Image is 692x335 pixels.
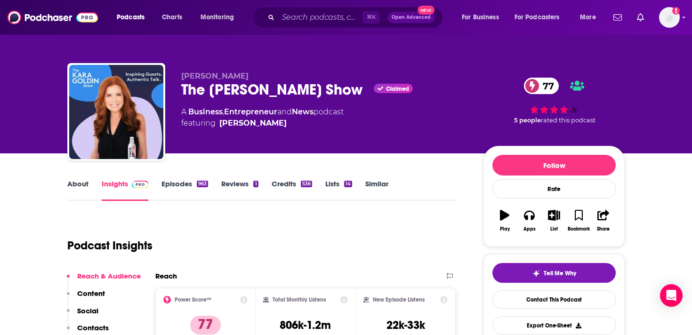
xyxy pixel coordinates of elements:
button: Apps [517,204,541,238]
button: Show profile menu [659,7,680,28]
p: Content [77,289,105,298]
span: rated this podcast [541,117,595,124]
a: Contact This Podcast [492,290,616,309]
h2: Power Score™ [175,296,211,303]
button: Play [492,204,517,238]
button: open menu [508,10,573,25]
a: Show notifications dropdown [633,9,648,25]
button: Bookmark [566,204,591,238]
span: Logged in as sophiak [659,7,680,28]
a: Similar [365,179,388,201]
h3: 22k-33k [386,318,425,332]
img: Podchaser Pro [132,181,148,188]
span: , [223,107,224,116]
input: Search podcasts, credits, & more... [278,10,362,25]
a: News [292,107,314,116]
p: Contacts [77,323,109,332]
button: Share [591,204,616,238]
a: Episodes963 [161,179,208,201]
div: List [550,226,558,232]
span: and [277,107,292,116]
a: Entrepreneur [224,107,277,116]
div: Apps [523,226,536,232]
div: 963 [197,181,208,187]
button: Reach & Audience [67,271,141,289]
button: tell me why sparkleTell Me Why [492,263,616,283]
button: open menu [110,10,157,25]
div: Bookmark [568,226,590,232]
div: Open Intercom Messenger [660,284,683,307]
h2: Total Monthly Listens [273,296,326,303]
button: Export One-Sheet [492,316,616,335]
p: 77 [190,316,221,335]
a: Show notifications dropdown [610,9,626,25]
button: open menu [573,10,608,25]
h3: 806k-1.2m [280,318,331,332]
a: Credits536 [272,179,312,201]
span: ⌘ K [362,11,380,24]
span: New [418,6,435,15]
div: Rate [492,179,616,199]
span: More [580,11,596,24]
a: Business [188,107,223,116]
img: The Kara Goldin Show [69,65,163,159]
button: Social [67,306,98,324]
span: [PERSON_NAME] [181,72,249,80]
a: InsightsPodchaser Pro [102,179,148,201]
span: featuring [181,118,344,129]
a: About [67,179,89,201]
div: Share [597,226,610,232]
img: Podchaser - Follow, Share and Rate Podcasts [8,8,98,26]
img: User Profile [659,7,680,28]
img: tell me why sparkle [532,270,540,277]
h2: Reach [155,271,177,280]
span: 5 people [514,117,541,124]
span: 77 [533,78,559,94]
span: Monitoring [201,11,234,24]
button: List [542,204,566,238]
div: Play [500,226,510,232]
h2: New Episode Listens [373,296,425,303]
div: 77 5 peoplerated this podcast [483,72,625,130]
a: 77 [524,78,559,94]
p: Social [77,306,98,315]
span: Podcasts [117,11,145,24]
div: 1 [253,181,258,187]
button: Open AdvancedNew [387,12,435,23]
a: Kara Goldin [219,118,287,129]
div: 536 [301,181,312,187]
span: For Business [462,11,499,24]
span: Open Advanced [392,15,431,20]
h1: Podcast Insights [67,239,153,253]
div: Search podcasts, credits, & more... [261,7,452,28]
button: open menu [194,10,246,25]
a: Charts [156,10,188,25]
a: Lists14 [325,179,352,201]
div: A podcast [181,106,344,129]
span: Charts [162,11,182,24]
span: For Podcasters [515,11,560,24]
span: Tell Me Why [544,270,576,277]
span: Claimed [386,87,409,91]
a: Reviews1 [221,179,258,201]
button: Content [67,289,105,306]
p: Reach & Audience [77,271,141,280]
button: Follow [492,155,616,175]
div: 14 [344,181,352,187]
button: open menu [455,10,511,25]
svg: Add a profile image [672,7,680,15]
